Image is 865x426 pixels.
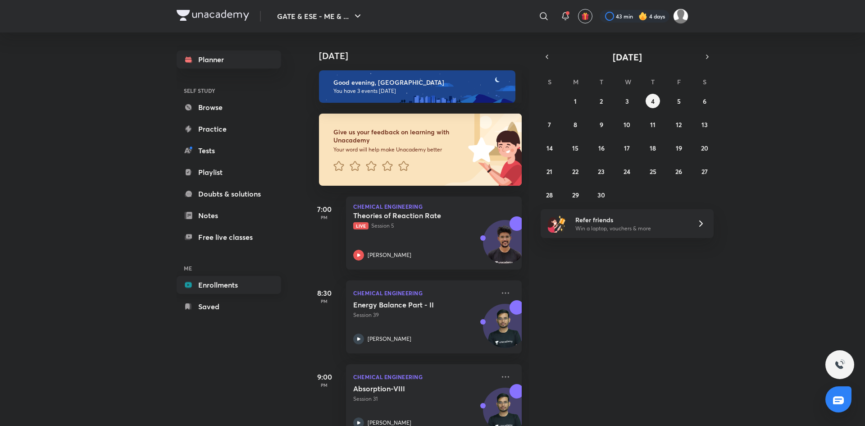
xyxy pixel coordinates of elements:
p: [PERSON_NAME] [368,251,411,259]
button: September 30, 2025 [594,188,609,202]
span: [DATE] [613,51,642,63]
abbr: September 12, 2025 [676,120,682,129]
button: September 20, 2025 [697,141,712,155]
button: September 26, 2025 [672,164,686,179]
button: September 4, 2025 [646,94,660,108]
abbr: September 28, 2025 [546,191,553,199]
h5: 9:00 [306,371,342,382]
p: Chemical Engineering [353,204,514,209]
a: Enrollments [177,276,281,294]
p: Chemical Engineering [353,371,495,382]
abbr: Thursday [651,78,655,86]
button: September 10, 2025 [620,117,634,132]
abbr: Sunday [548,78,551,86]
abbr: September 18, 2025 [650,144,656,152]
button: September 17, 2025 [620,141,634,155]
abbr: September 16, 2025 [598,144,605,152]
p: You have 3 events [DATE] [333,87,507,95]
abbr: Monday [573,78,578,86]
abbr: September 10, 2025 [624,120,630,129]
a: Practice [177,120,281,138]
abbr: September 4, 2025 [651,97,655,105]
abbr: September 19, 2025 [676,144,682,152]
p: Your word will help make Unacademy better [333,146,465,153]
abbr: September 6, 2025 [703,97,706,105]
abbr: September 24, 2025 [624,167,630,176]
abbr: September 2, 2025 [600,97,603,105]
a: Playlist [177,163,281,181]
a: Browse [177,98,281,116]
abbr: Friday [677,78,681,86]
p: Win a laptop, vouchers & more [575,224,686,233]
abbr: Wednesday [625,78,631,86]
button: [DATE] [553,50,701,63]
button: September 25, 2025 [646,164,660,179]
button: September 12, 2025 [672,117,686,132]
abbr: September 29, 2025 [572,191,579,199]
a: Doubts & solutions [177,185,281,203]
p: Session 5 [353,222,495,230]
img: referral [548,215,566,233]
abbr: September 20, 2025 [701,144,708,152]
abbr: September 26, 2025 [675,167,682,176]
abbr: September 23, 2025 [598,167,605,176]
abbr: September 25, 2025 [650,167,656,176]
abbr: September 11, 2025 [650,120,656,129]
button: September 5, 2025 [672,94,686,108]
button: September 29, 2025 [568,188,583,202]
abbr: September 13, 2025 [701,120,708,129]
h5: 8:30 [306,288,342,298]
button: September 2, 2025 [594,94,609,108]
img: evening [319,70,515,103]
abbr: September 15, 2025 [572,144,578,152]
p: PM [306,382,342,388]
abbr: September 17, 2025 [624,144,630,152]
button: GATE & ESE - ME & ... [272,7,369,25]
p: [PERSON_NAME] [368,335,411,343]
a: Planner [177,50,281,69]
button: avatar [578,9,592,23]
button: September 1, 2025 [568,94,583,108]
h6: Give us your feedback on learning with Unacademy [333,128,465,144]
button: September 23, 2025 [594,164,609,179]
h5: Energy Balance Part - II [353,300,465,309]
button: September 27, 2025 [697,164,712,179]
p: Chemical Engineering [353,288,495,298]
h6: SELF STUDY [177,83,281,98]
button: September 15, 2025 [568,141,583,155]
img: Avatar [483,309,527,352]
abbr: September 30, 2025 [597,191,605,199]
abbr: September 14, 2025 [546,144,553,152]
img: avatar [581,12,589,20]
abbr: September 1, 2025 [574,97,577,105]
button: September 21, 2025 [542,164,557,179]
span: Live [353,222,369,229]
button: September 22, 2025 [568,164,583,179]
button: September 19, 2025 [672,141,686,155]
p: Session 31 [353,395,495,403]
h5: Absorption-VIII [353,384,465,393]
button: September 14, 2025 [542,141,557,155]
p: Session 39 [353,311,495,319]
abbr: September 7, 2025 [548,120,551,129]
button: September 6, 2025 [697,94,712,108]
button: September 18, 2025 [646,141,660,155]
h6: Refer friends [575,215,686,224]
h5: 7:00 [306,204,342,215]
img: streak [638,12,647,21]
button: September 28, 2025 [542,188,557,202]
a: Company Logo [177,10,249,23]
img: ttu [834,359,845,370]
a: Tests [177,142,281,160]
h5: Theories of Reaction Rate [353,211,465,220]
button: September 8, 2025 [568,117,583,132]
button: September 11, 2025 [646,117,660,132]
h4: [DATE] [319,50,531,61]
abbr: September 27, 2025 [701,167,708,176]
button: September 24, 2025 [620,164,634,179]
h6: Good evening, [GEOGRAPHIC_DATA] [333,78,507,87]
a: Saved [177,298,281,316]
abbr: Tuesday [600,78,603,86]
button: September 13, 2025 [697,117,712,132]
button: September 7, 2025 [542,117,557,132]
